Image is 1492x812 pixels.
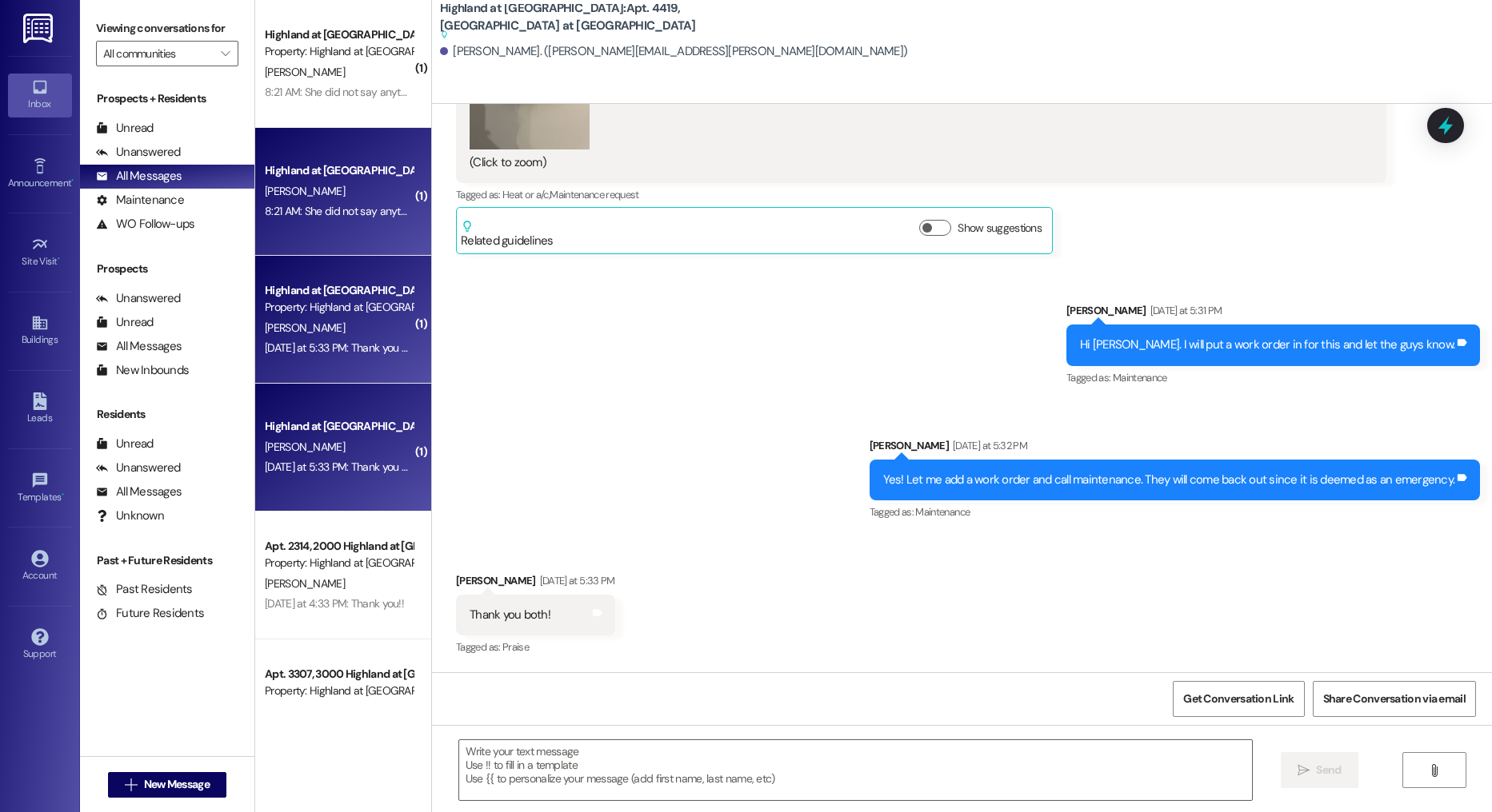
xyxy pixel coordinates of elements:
[870,500,1481,523] div: Tagged as:
[958,220,1042,237] label: Show suggestions
[80,261,254,277] div: Prospects
[96,314,154,331] div: Unread
[265,538,413,555] div: Apt. 2314, 2000 Highland at [GEOGRAPHIC_DATA]
[265,440,345,454] span: [PERSON_NAME]
[265,85,638,99] div: 8:21 AM: She did not say anything else regarding the umbrella after I asked again.
[96,144,181,161] div: Unanswered
[96,605,204,622] div: Future Residents
[1298,764,1310,777] i: 
[456,183,1386,206] div: Tagged as:
[96,120,154,137] div: Unread
[502,188,550,201] span: Heat or a/c ,
[1313,681,1476,717] button: Share Conversation via email
[8,74,72,117] a: Inbox
[1183,691,1294,707] span: Get Conversation Link
[8,623,72,667] a: Support
[125,778,137,791] i: 
[265,340,426,355] div: [DATE] at 5:33 PM: Thank you both!
[8,545,72,588] a: Account
[108,772,226,798] button: New Message
[1281,752,1358,788] button: Send
[870,437,1481,460] div: [PERSON_NAME]
[265,26,413,43] div: Highland at [GEOGRAPHIC_DATA]
[265,683,413,699] div: Property: Highland at [GEOGRAPHIC_DATA]
[1146,302,1222,319] div: [DATE] at 5:31 PM
[8,388,72,431] a: Leads
[1066,366,1480,389] div: Tagged as:
[265,666,413,683] div: Apt. 3307, 3000 Highland at [GEOGRAPHIC_DATA]
[265,320,345,335] span: [PERSON_NAME]
[440,43,907,60] div: [PERSON_NAME]. ([PERSON_NAME][EMAIL_ADDRESS][PERSON_NAME][DOMAIN_NAME])
[96,192,184,209] div: Maintenance
[96,460,181,476] div: Unanswered
[62,489,64,500] span: •
[144,776,210,793] span: New Message
[265,65,345,79] span: [PERSON_NAME]
[23,14,56,43] img: ResiDesk Logo
[71,175,74,186] span: •
[265,282,413,299] div: Highland at [GEOGRAPHIC_DATA]
[265,204,638,218] div: 8:21 AM: She did not say anything else regarding the umbrella after I asked again.
[96,436,154,452] div: Unread
[1066,302,1480,324] div: [PERSON_NAME]
[96,507,164,524] div: Unknown
[456,572,615,595] div: [PERSON_NAME]
[1173,681,1304,717] button: Get Conversation Link
[80,552,254,569] div: Past + Future Residents
[265,555,413,571] div: Property: Highland at [GEOGRAPHIC_DATA]
[58,253,60,265] span: •
[96,484,182,500] div: All Messages
[265,162,413,179] div: Highland at [GEOGRAPHIC_DATA]
[470,154,1360,171] div: (Click to zoom)
[265,299,413,316] div: Property: Highland at [GEOGRAPHIC_DATA]
[265,596,404,611] div: [DATE] at 4:33 PM: Thank you!!
[265,460,426,474] div: [DATE] at 5:33 PM: Thank you both!
[80,406,254,423] div: Residents
[96,16,238,41] label: Viewing conversations for
[96,168,182,185] div: All Messages
[96,338,182,355] div: All Messages
[265,184,345,198] span: [PERSON_NAME]
[461,220,554,249] div: Related guidelines
[1080,336,1454,353] div: Hi [PERSON_NAME]. I will put a work order in for this and let the guys know.
[8,231,72,274] a: Site Visit •
[915,505,970,519] span: Maintenance
[265,418,413,435] div: Highland at [GEOGRAPHIC_DATA]
[502,640,529,654] span: Praise
[103,41,213,66] input: All communities
[96,581,193,598] div: Past Residents
[8,309,72,352] a: Buildings
[1113,371,1167,384] span: Maintenance
[470,607,550,623] div: Thank you both!
[456,635,615,659] div: Tagged as:
[265,576,345,591] span: [PERSON_NAME]
[96,362,189,379] div: New Inbounds
[8,467,72,510] a: Templates •
[949,437,1027,454] div: [DATE] at 5:32 PM
[1323,691,1466,707] span: Share Conversation via email
[1428,764,1440,777] i: 
[96,216,194,233] div: WO Follow-ups
[550,188,639,201] span: Maintenance request
[265,43,413,60] div: Property: Highland at [GEOGRAPHIC_DATA]
[80,90,254,107] div: Prospects + Residents
[221,47,230,60] i: 
[96,290,181,307] div: Unanswered
[1316,762,1341,778] span: Send
[883,472,1455,488] div: Yes! Let me add a work order and call maintenance. They will come back out since it is deemed as ...
[536,572,615,589] div: [DATE] at 5:33 PM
